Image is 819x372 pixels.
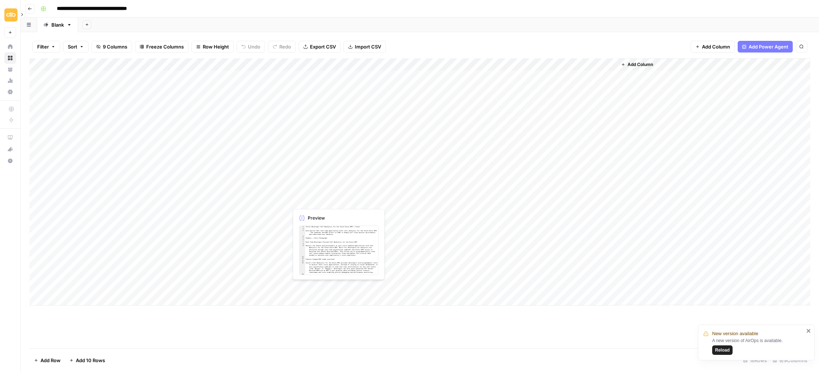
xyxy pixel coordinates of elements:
[310,43,336,50] span: Export CSV
[237,41,265,53] button: Undo
[712,330,758,337] span: New version available
[299,228,305,229] div: 2
[40,357,61,364] span: Add Row
[63,41,89,53] button: Sort
[30,354,65,366] button: Add Row
[691,41,735,53] button: Add Column
[4,63,16,75] a: Your Data
[299,226,305,228] div: 1
[203,43,229,50] span: Row Height
[4,75,16,86] a: Usage
[702,43,730,50] span: Add Column
[355,43,381,50] span: Import CSV
[299,237,305,239] div: 5
[299,41,341,53] button: Export CSV
[103,43,127,50] span: 9 Columns
[715,347,730,353] span: Reload
[299,273,305,275] div: 14
[343,41,386,53] button: Import CSV
[4,8,18,22] img: Sinch Logo
[5,144,16,155] div: What's new?
[806,328,811,334] button: close
[4,86,16,98] a: Settings
[248,43,260,50] span: Undo
[279,43,291,50] span: Redo
[740,354,770,366] div: 18 Rows
[299,262,305,273] div: 13
[738,41,793,53] button: Add Power Agent
[32,41,60,53] button: Filter
[299,230,305,236] div: 3
[628,61,653,68] span: Add Column
[299,243,305,245] div: 8
[770,354,810,366] div: 9/9 Columns
[712,345,733,355] button: Reload
[299,235,305,237] div: 4
[268,41,296,53] button: Redo
[299,239,305,241] div: 6
[51,21,64,28] div: Blank
[37,43,49,50] span: Filter
[4,132,16,143] a: AirOps Academy
[92,41,132,53] button: 9 Columns
[4,52,16,64] a: Browse
[135,41,189,53] button: Freeze Columns
[618,60,656,69] button: Add Column
[4,143,16,155] button: What's new?
[712,337,804,355] div: A new version of AirOps is available.
[299,245,305,256] div: 9
[37,18,78,32] a: Blank
[146,43,184,50] span: Freeze Columns
[191,41,234,53] button: Row Height
[299,260,305,262] div: 12
[4,155,16,167] button: Help + Support
[4,6,16,24] button: Workspace: Sinch
[65,354,109,366] button: Add 10 Rows
[299,256,305,258] div: 10
[299,258,305,260] div: 11
[749,43,788,50] span: Add Power Agent
[68,43,77,50] span: Sort
[299,241,305,243] div: 7
[76,357,105,364] span: Add 10 Rows
[4,41,16,53] a: Home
